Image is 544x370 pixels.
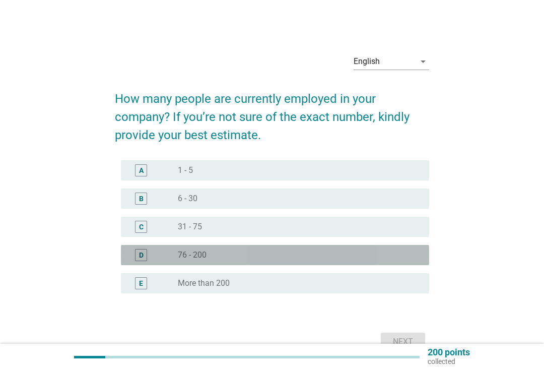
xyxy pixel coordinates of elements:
div: A [139,165,144,176]
div: E [139,278,143,289]
label: More than 200 [178,278,230,288]
div: English [354,57,380,66]
i: arrow_drop_down [417,55,429,68]
p: collected [428,357,470,366]
div: B [139,194,144,204]
h2: How many people are currently employed in your company? If you’re not sure of the exact number, k... [115,80,429,144]
label: 1 - 5 [178,165,193,175]
div: D [139,250,144,261]
label: 31 - 75 [178,222,202,232]
label: 76 - 200 [178,250,207,260]
label: 6 - 30 [178,194,197,204]
p: 200 points [428,348,470,357]
div: C [139,222,144,232]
